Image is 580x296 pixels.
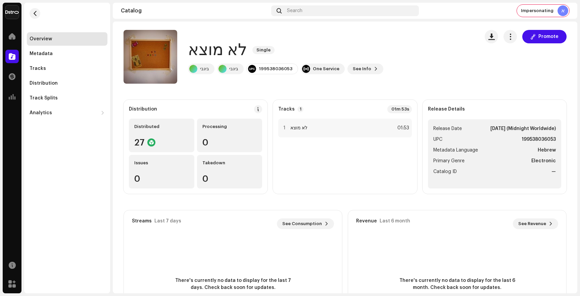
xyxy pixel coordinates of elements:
div: Streams [132,218,152,224]
span: See Revenue [518,217,546,230]
h1: לא מוצא [188,39,247,61]
div: Distributed [134,124,189,129]
div: Processing [202,124,257,129]
img: a754eb8e-f922-4056-8001-d1d15cdf72ef [5,5,19,19]
span: Single [252,46,275,54]
re-m-nav-item: Track Splits [27,91,107,105]
strong: לא מוצא [290,125,307,131]
div: 01:53 [394,124,409,132]
div: Revenue [356,218,377,224]
div: Takedown [202,160,257,166]
div: Last 7 days [154,218,181,224]
div: One Service [313,66,339,72]
div: Analytics [30,110,52,116]
span: Promote [538,30,559,43]
div: א [558,5,568,16]
re-m-nav-item: Tracks [27,62,107,75]
span: UPC [433,135,442,143]
div: 01m 53s [387,105,412,113]
div: ביגבי [229,66,238,72]
strong: Tracks [278,107,295,112]
button: See Consumption [277,218,334,229]
button: See Info [347,64,383,74]
button: Promote [522,30,567,43]
re-m-nav-item: Distribution [27,77,107,90]
strong: Electronic [531,157,556,165]
div: Catalog [121,8,269,13]
span: Catalog ID [433,168,457,176]
strong: Hebrew [538,146,556,154]
span: See Info [353,62,371,76]
strong: [DATE] (Midnight Worldwide) [490,125,556,133]
div: Last 6 month [380,218,410,224]
strong: 199538036053 [522,135,556,143]
div: Overview [30,36,52,42]
span: Search [287,8,302,13]
re-m-nav-item: Overview [27,32,107,46]
span: See Consumption [282,217,322,230]
span: There's currently no data to display for the last 7 days. Check back soon for updates. [173,277,293,291]
span: Impersonating [521,8,553,13]
button: See Revenue [513,218,558,229]
span: Primary Genre [433,157,465,165]
span: There's currently no data to display for the last 6 month. Check back soon for updates. [397,277,518,291]
div: ביגבי [200,66,209,72]
div: Distribution [129,107,157,112]
div: Distribution [30,81,58,86]
re-m-nav-item: Metadata [27,47,107,60]
div: Issues [134,160,189,166]
strong: Release Details [428,107,465,112]
strong: — [551,168,556,176]
p-badge: 1 [297,106,303,112]
span: Release Date [433,125,462,133]
span: Metadata Language [433,146,478,154]
div: Metadata [30,51,53,56]
div: Track Splits [30,95,58,101]
div: Tracks [30,66,46,71]
div: 199538036053 [259,66,292,72]
re-m-nav-dropdown: Analytics [27,106,107,120]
